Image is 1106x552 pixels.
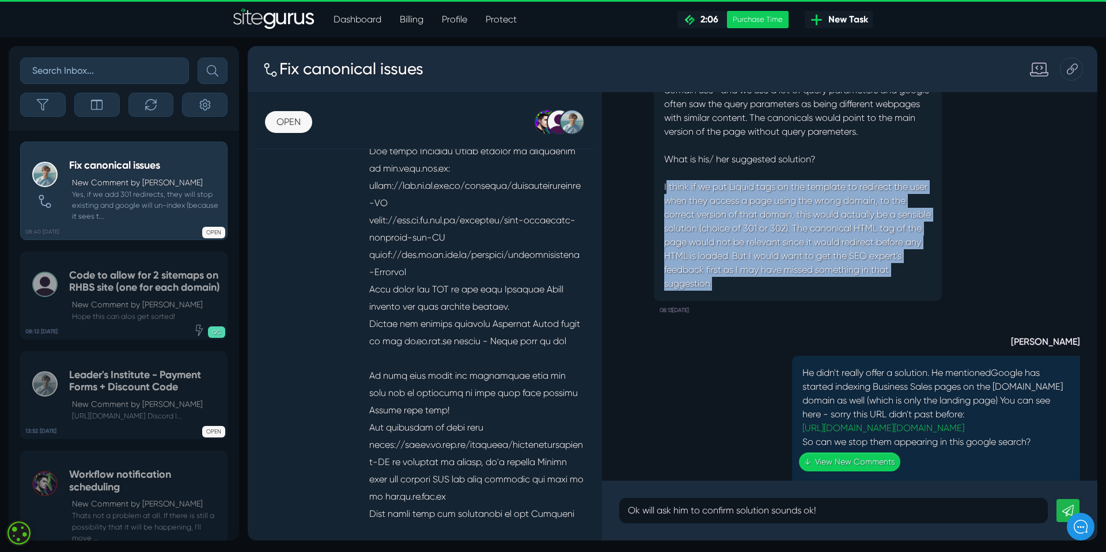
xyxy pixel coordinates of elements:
[20,58,189,84] input: Search Inbox...
[48,399,68,408] span: Home
[555,320,822,389] p: He didn't really offer a solution. He mentioned
[69,469,221,493] h5: Workflow notification scheduling
[696,14,718,25] span: 2:06
[233,8,315,31] img: Sitegurus Logo
[324,8,391,31] a: Dashboard
[391,8,433,31] a: Billing
[555,321,815,387] span: Google has started indexing Business Sales pages on the [DOMAIN_NAME] domain as well (which is on...
[824,13,868,26] span: New Task
[202,426,225,437] span: OPEN
[20,351,228,439] a: 13:52 [DATE] Leader's Institute - Payment Forms + Discount CodeNew Comment by [PERSON_NAME] [URL]...
[194,324,205,336] div: Expedited
[9,351,35,360] span: [DATE]
[69,269,221,294] h5: Code to allow for 2 sitemaps on RHBS site (one for each domain)
[31,8,176,38] h3: Fix canonical issues
[156,399,190,408] span: Messages
[771,14,801,32] div: Standard
[25,228,59,237] b: 08:40 [DATE]
[17,65,65,87] a: OPEN
[72,498,221,510] p: New Comment by [PERSON_NAME]
[25,427,56,436] b: 13:52 [DATE]
[25,328,58,336] b: 08:12 [DATE]
[69,410,221,421] small: [URL][DOMAIN_NAME] Discord l...
[677,11,789,28] a: 2:06 Purchase Time
[433,8,476,31] a: Profile
[69,510,221,543] small: Thats not a problem at all. If there is still a possibility that it will be happening, I'll move ...
[69,189,221,222] small: Yes, if we add 301 redirects, they will stop existing and google will un-index (because it sees t...
[6,520,32,546] div: Cookie consent button
[551,406,653,425] a: ↓ View New Comments
[69,159,221,172] h5: Fix canonical issues
[544,285,832,303] strong: [PERSON_NAME]
[416,10,684,245] p: The reason canonicals point to themselves on our Site Templates and demo sites is that they were ...
[72,299,221,311] p: New Comment by [PERSON_NAME]
[476,8,526,31] a: Protect
[555,389,822,403] p: So can we stop them appearing in this google search?
[69,369,221,394] h5: Leader's Institute - Payment Forms + Discount Code
[812,12,835,35] div: Copy this Task URL
[202,227,225,238] span: OPEN
[412,255,441,273] small: 08:13[DATE]
[20,142,228,239] a: 08:40 [DATE] Fix canonical issuesNew Comment by [PERSON_NAME] Yes, if we add 301 redirects, they ...
[69,311,221,322] small: Hope this can alos get sorted!
[9,327,221,343] div: Fantastic [PERSON_NAME]! Will let client know and keep you posted if anything else comes up. Liz
[208,326,225,338] span: QC
[9,343,221,351] div: [PERSON_NAME] •
[72,177,221,189] p: New Comment by [PERSON_NAME]
[9,303,32,326] img: US
[727,11,789,28] div: Purchase Time
[1067,513,1094,540] iframe: gist-messenger-bubble-iframe
[233,8,315,31] a: SiteGurus
[20,252,228,340] a: 08:12 [DATE] Code to allow for 2 sitemaps on RHBS site (one for each domain)New Comment by [PERSO...
[805,11,873,28] a: New Task
[72,398,221,410] p: New Comment by [PERSON_NAME]
[380,458,791,471] p: Ok will ask him to confirm solution sounds ok!
[555,376,717,387] a: [URL][DOMAIN_NAME][DOMAIN_NAME]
